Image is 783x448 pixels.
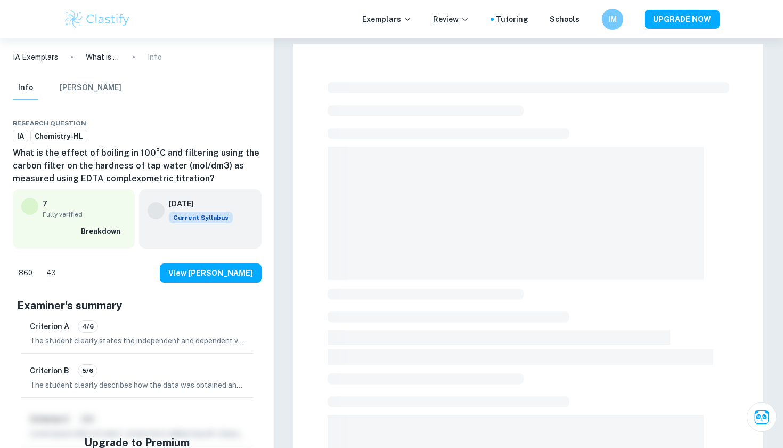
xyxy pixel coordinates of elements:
button: [PERSON_NAME] [60,76,121,100]
div: Report issue [253,117,262,130]
button: Info [13,76,38,100]
button: Help and Feedback [588,17,593,22]
h6: IM [607,13,619,25]
p: 7 [43,198,47,210]
p: Review [433,13,469,25]
button: Breakdown [78,223,126,239]
span: IA [13,131,28,142]
span: Research question [13,118,86,128]
div: Like [13,265,38,282]
div: Bookmark [242,117,251,130]
span: 43 [40,268,62,278]
span: Chemistry-HL [31,131,87,142]
a: IA [13,130,28,143]
div: Share [221,117,230,130]
p: The student clearly states the independent and dependent variables in the research question, howe... [30,335,244,347]
button: Ask Clai [747,402,777,432]
h5: Examiner's summary [17,298,257,314]
p: Info [148,51,162,63]
span: 5/6 [78,366,97,375]
button: IM [602,9,623,30]
h6: Criterion A [30,321,69,332]
div: Dislike [40,265,62,282]
h6: What is the effect of boiling in 100°C and filtering using the carbon filter on the hardness of t... [13,147,262,185]
div: This exemplar is based on the current syllabus. Feel free to refer to it for inspiration/ideas wh... [169,212,233,223]
button: View [PERSON_NAME] [160,263,262,283]
span: Current Syllabus [169,212,233,223]
a: Schools [550,13,580,25]
a: Chemistry-HL [30,130,87,143]
span: 4/6 [78,322,97,331]
a: IA Exemplars [13,51,58,63]
p: What is the effect of boiling in 100°C and filtering using the carbon filter on the hardness of t... [86,51,120,63]
h6: Criterion B [30,365,69,377]
img: Clastify logo [63,9,131,30]
span: Fully verified [43,210,126,219]
h6: [DATE] [169,198,224,210]
div: Download [232,117,240,130]
button: UPGRADE NOW [645,10,720,29]
span: 860 [13,268,38,278]
p: The student clearly describes how the data was obtained and processed, providing a detailed and p... [30,379,244,391]
p: Exemplars [362,13,412,25]
a: Tutoring [496,13,528,25]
